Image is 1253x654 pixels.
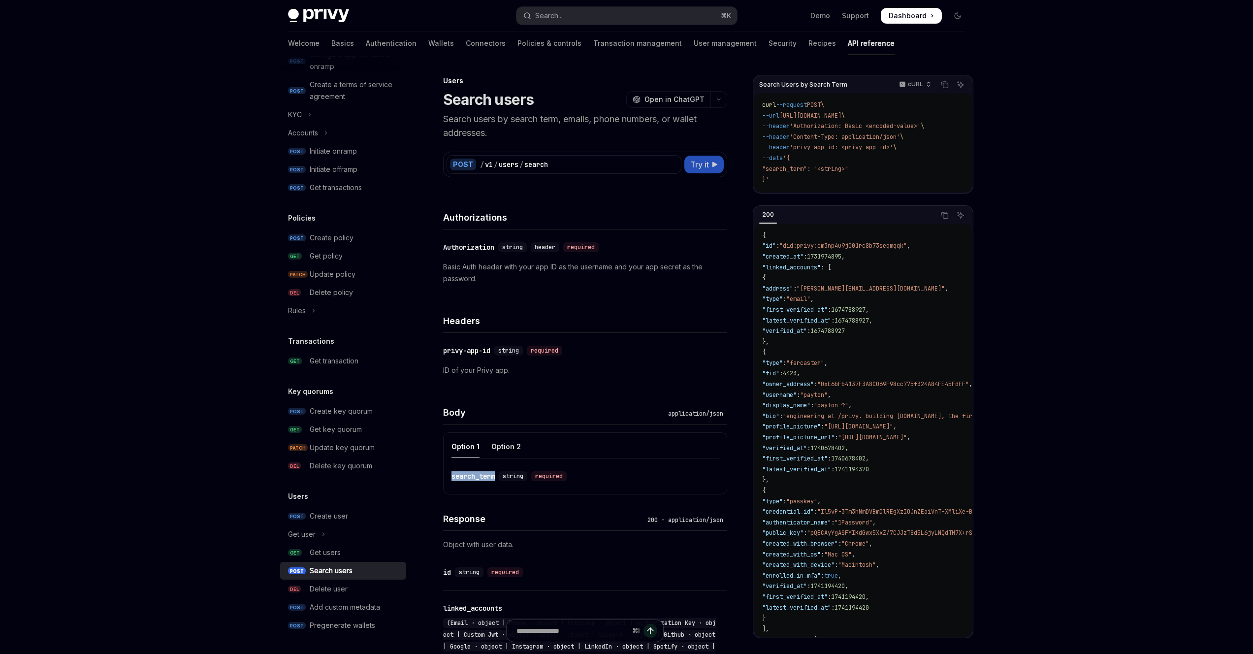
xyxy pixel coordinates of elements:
span: "latest_verified_at" [762,604,831,612]
a: POSTAdd custom metadata [280,598,406,616]
button: Try it [684,156,724,173]
div: Get key quorum [310,424,362,435]
a: Authentication [366,32,417,55]
span: : [831,465,835,473]
h5: Transactions [288,335,334,347]
span: "Chrome" [841,540,869,548]
span: Open in ChatGPT [644,95,705,104]
span: "payton ↑" [814,401,848,409]
span: POST [288,604,306,611]
a: POSTCreate key quorum [280,402,406,420]
span: : [803,529,807,537]
span: , [841,253,845,261]
div: users [499,160,518,169]
span: "created_with_device" [762,561,835,569]
span: : [821,551,824,558]
span: , [893,423,897,430]
span: "first_verified_at" [762,455,828,462]
span: "latest_verified_at" [762,465,831,473]
div: / [519,160,523,169]
span: "authenticator_name" [762,519,831,526]
span: { [762,274,766,282]
span: header [535,243,555,251]
span: DEL [288,289,301,296]
span: : [783,497,786,505]
a: PATCHUpdate policy [280,265,406,283]
span: "email" [786,295,810,303]
span: Search Users by Search Term [759,81,847,89]
span: "first_verified_at" [762,593,828,601]
p: ID of your Privy app. [443,364,727,376]
a: POSTGet transactions [280,179,406,196]
div: Delete user [310,583,348,595]
a: Connectors [466,32,506,55]
span: , [866,593,869,601]
span: POST [288,148,306,155]
span: : [783,295,786,303]
span: , [797,369,800,377]
span: "did:privy:cm3np4u9j001rc8b73seqmqqk" [779,242,907,250]
input: Ask a question... [516,620,628,642]
span: Dashboard [889,11,927,21]
span: POST [288,513,306,520]
div: Initiate offramp [310,163,357,175]
div: id [443,567,451,577]
h4: Response [443,512,643,525]
span: : [ [807,635,817,643]
button: Toggle KYC section [280,106,406,124]
a: POSTSearch users [280,562,406,580]
span: 'Authorization: Basic <encoded-value>' [790,122,921,130]
span: , [866,306,869,314]
span: "Macintosh" [838,561,876,569]
span: 1741194420 [810,582,845,590]
div: required [563,242,599,252]
span: , [845,444,848,452]
span: "bio" [762,412,779,420]
div: Create policy [310,232,353,244]
div: Create key quorum [310,405,373,417]
div: Option 2 [491,435,521,458]
a: DELDelete key quorum [280,457,406,475]
span: DEL [288,586,301,593]
div: required [531,471,567,481]
span: POST [288,87,306,95]
button: Copy the contents from the code block [938,209,951,222]
span: "0xE6bFb4137F3A8C069F98cc775f324A84FE45FdFF" [817,380,969,388]
h4: Headers [443,314,727,327]
div: Pregenerate wallets [310,620,375,631]
button: Ask AI [954,209,967,222]
a: Dashboard [881,8,942,24]
span: , [969,380,972,388]
h1: Search users [443,91,534,108]
p: Object with user data. [443,539,727,551]
span: GET [288,358,302,365]
a: POSTInitiate onramp [280,142,406,160]
a: GETGet transaction [280,352,406,370]
span: : [797,391,800,399]
span: POST [288,567,306,575]
span: { [762,487,766,494]
span: GET [288,253,302,260]
button: Toggle Rules section [280,302,406,320]
span: : [835,561,838,569]
h5: Users [288,490,308,502]
div: Option 1 [451,435,480,458]
span: "farcaster" [786,359,824,367]
a: GETGet users [280,544,406,561]
a: Recipes [808,32,836,55]
span: : [821,423,824,430]
button: Toggle Get user section [280,525,406,543]
div: Get transaction [310,355,358,367]
span: ⌘ K [721,12,731,20]
span: [URL][DOMAIN_NAME] [779,112,841,120]
span: , [824,359,828,367]
span: "payton" [800,391,828,399]
h5: Key quorums [288,386,333,397]
span: , [817,497,821,505]
span: "[URL][DOMAIN_NAME]" [838,433,907,441]
h5: Policies [288,212,316,224]
span: GET [288,426,302,433]
a: PATCHUpdate key quorum [280,439,406,457]
span: PATCH [288,271,308,278]
a: Transaction management [593,32,682,55]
